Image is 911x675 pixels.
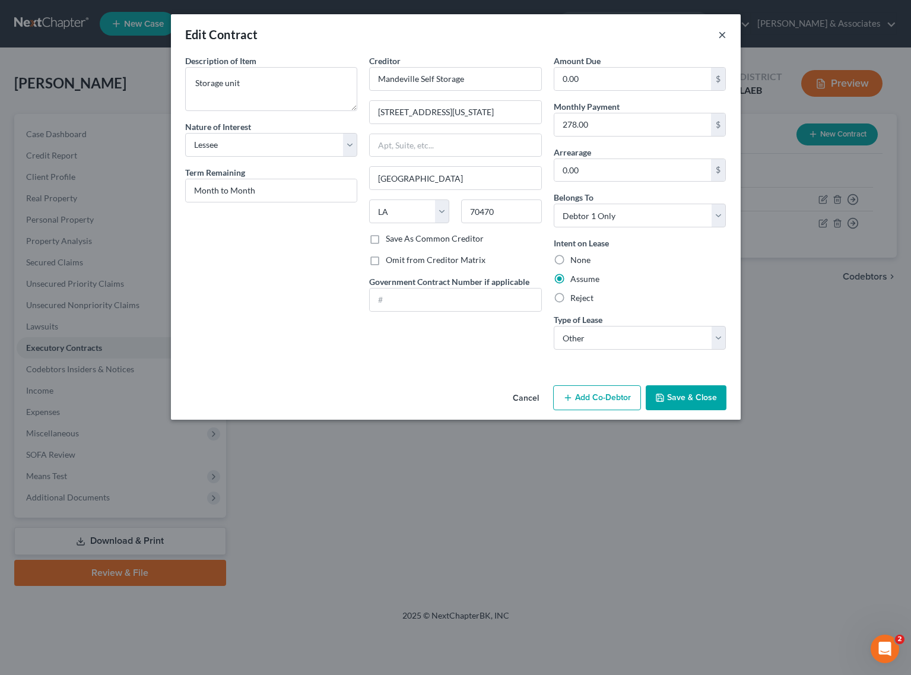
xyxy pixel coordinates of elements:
[570,254,591,266] label: None
[554,55,601,67] label: Amount Due
[718,27,726,42] button: ×
[554,68,712,90] input: 0.00
[895,635,904,644] span: 2
[553,385,641,410] button: Add Co-Debtor
[370,134,541,157] input: Apt, Suite, etc...
[554,237,609,249] label: Intent on Lease
[570,273,599,285] label: Assume
[185,26,258,43] div: Edit Contract
[554,100,620,113] label: Monthly Payment
[186,179,357,202] input: --
[871,635,899,663] iframe: Intercom live chat
[185,166,245,179] label: Term Remaining
[554,315,602,325] span: Type of Lease
[554,159,712,182] input: 0.00
[711,68,725,90] div: $
[554,192,593,202] span: Belongs To
[370,101,541,123] input: Enter address...
[369,275,529,288] label: Government Contract Number if applicable
[386,233,484,245] label: Save As Common Creditor
[554,146,591,159] label: Arrearage
[370,167,541,189] input: Enter city...
[570,292,593,304] label: Reject
[711,113,725,136] div: $
[185,56,256,66] span: Description of Item
[386,254,485,266] label: Omit from Creditor Matrix
[461,199,541,223] input: Enter zip..
[369,56,401,66] span: Creditor
[185,121,251,133] label: Nature of Interest
[370,289,541,311] input: #
[503,386,548,410] button: Cancel
[646,385,726,410] button: Save & Close
[369,67,542,91] input: Search creditor by name...
[711,159,725,182] div: $
[554,113,712,136] input: 0.00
